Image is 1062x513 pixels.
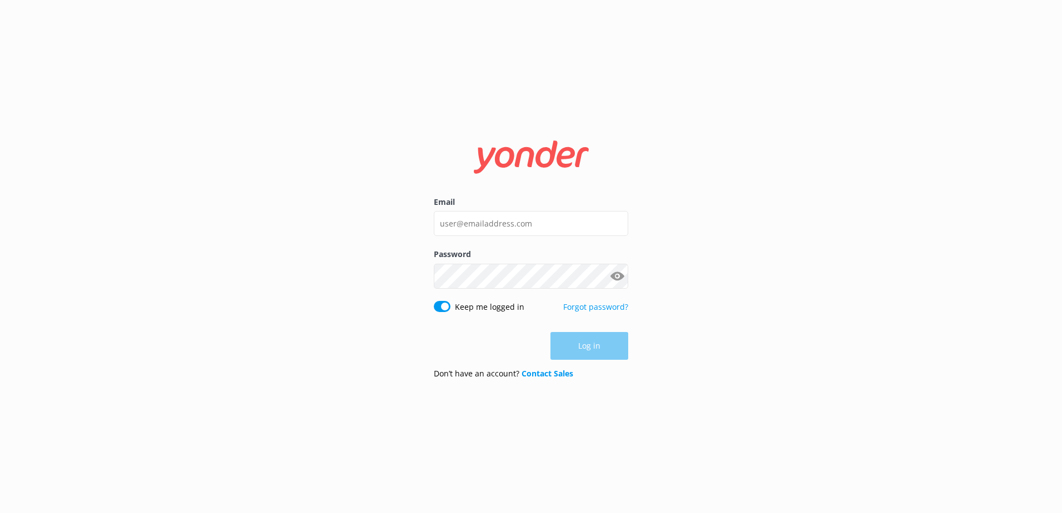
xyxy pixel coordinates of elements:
[455,301,524,313] label: Keep me logged in
[434,248,628,260] label: Password
[606,265,628,287] button: Show password
[563,301,628,312] a: Forgot password?
[434,196,628,208] label: Email
[434,368,573,380] p: Don’t have an account?
[522,368,573,379] a: Contact Sales
[434,211,628,236] input: user@emailaddress.com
